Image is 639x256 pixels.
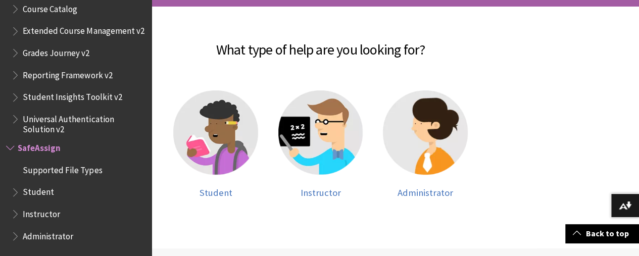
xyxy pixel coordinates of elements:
span: Grades Journey v2 [23,44,89,58]
img: Administrator help [383,90,468,175]
span: Supported File Types [23,162,102,175]
span: Student Insights Toolkit v2 [23,89,122,103]
a: Back to top [565,224,639,243]
span: Administrator [23,228,73,241]
span: Reporting Framework v2 [23,67,112,80]
h2: What type of help are you looking for? [162,27,479,60]
img: Instructor help [278,90,363,175]
span: Extended Course Management v2 [23,23,144,36]
a: Instructor help Instructor [278,90,363,198]
span: Instructor [23,206,60,219]
span: Course Catalog [23,1,77,14]
a: Administrator help Administrator [383,90,468,198]
span: Instructor [301,187,341,198]
nav: Book outline for Blackboard SafeAssign [6,139,145,244]
span: Student [23,184,54,197]
img: Student help [173,90,258,175]
span: Student [199,187,232,198]
span: Universal Authentication Solution v2 [23,111,144,134]
a: Student help Student [173,90,258,198]
span: SafeAssign [18,139,61,153]
span: Administrator [398,187,453,198]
